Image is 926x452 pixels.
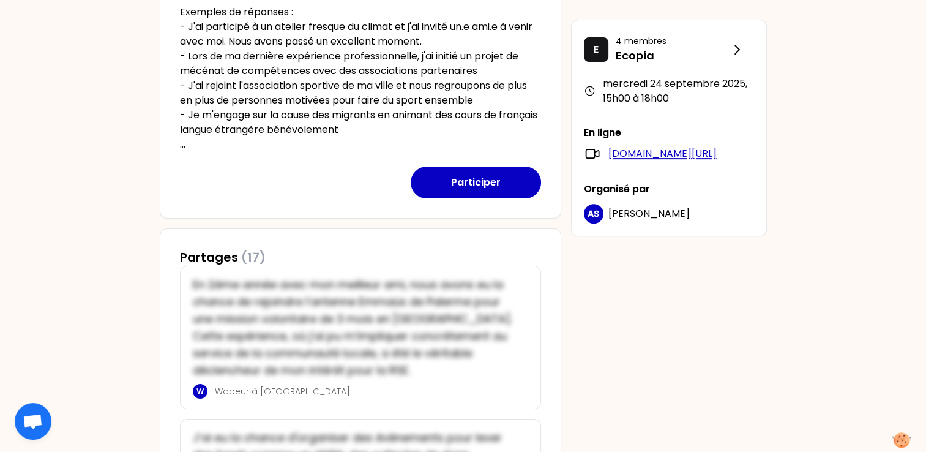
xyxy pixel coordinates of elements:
[588,208,599,220] p: AS
[584,126,754,140] p: En ligne
[593,41,599,58] p: E
[584,77,754,106] div: mercredi 24 septembre 2025 , 15h00 à 18h00
[584,182,754,197] p: Organisé par
[241,249,266,266] span: (17)
[616,35,730,47] p: 4 membres
[196,386,204,396] p: W
[608,206,690,220] span: [PERSON_NAME]
[15,403,51,440] div: Ouvrir le chat
[215,385,521,397] p: Wapeur à [GEOGRAPHIC_DATA]
[180,249,266,266] h3: Partages
[411,167,541,198] button: Participer
[193,276,521,379] p: En 2ème année avec mon meilleur ami, nous avons eu la chance de rejoindre l’antenne Emmaüs de Pal...
[616,47,730,64] p: Ecopia
[608,146,717,161] a: [DOMAIN_NAME][URL]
